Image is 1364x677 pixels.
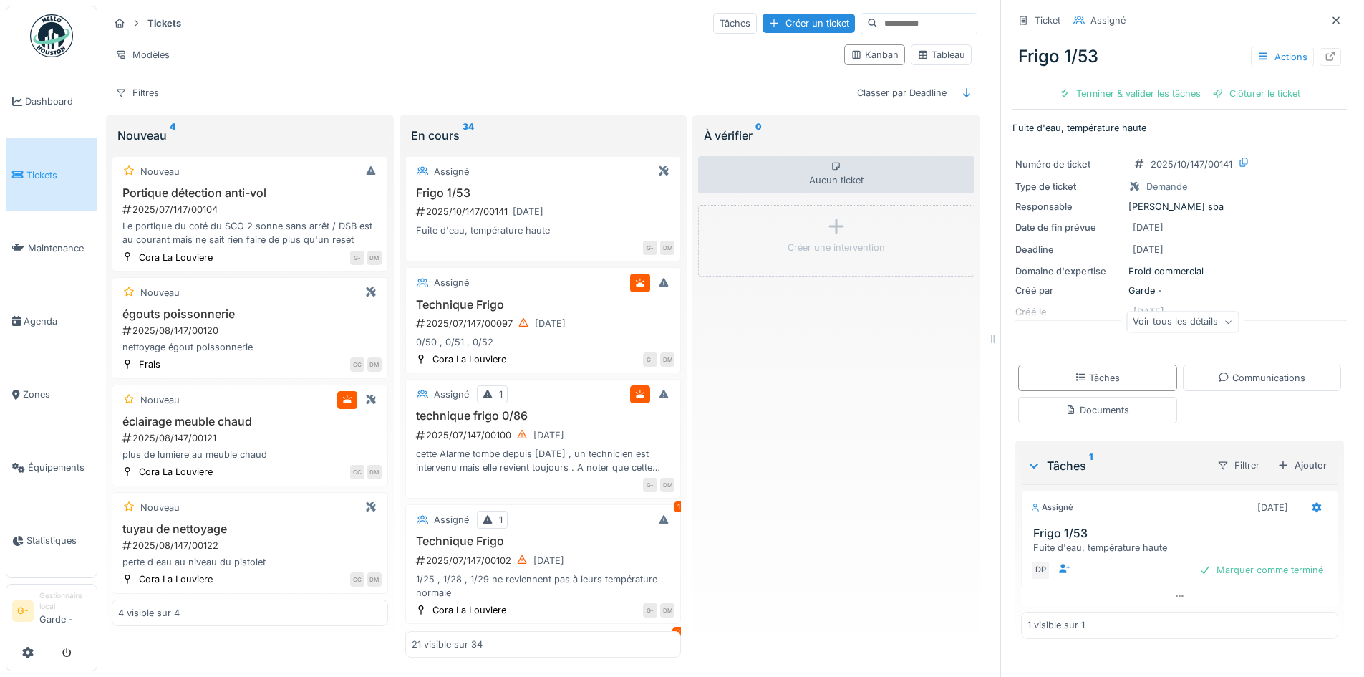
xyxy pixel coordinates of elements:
[713,13,757,34] div: Tâches
[118,340,382,354] div: nettoyage égout poissonnerie
[1030,560,1050,580] div: DP
[415,552,675,570] div: 2025/07/147/00102
[1015,243,1123,256] div: Deadline
[1012,121,1347,135] p: Fuite d'eau, température haute
[109,82,165,103] div: Filtres
[140,286,180,299] div: Nouveau
[139,251,213,264] div: Cora La Louviere
[1251,47,1314,67] div: Actions
[1015,221,1123,234] div: Date de fin prévue
[1075,371,1120,385] div: Tâches
[1089,457,1093,474] sup: 1
[1133,243,1164,256] div: [DATE]
[415,315,675,332] div: 2025/07/147/00097
[1090,14,1126,27] div: Assigné
[412,409,675,423] h3: technique frigo 0/86
[142,16,187,30] strong: Tickets
[139,465,213,479] div: Cora La Louviere
[1053,84,1206,103] div: Terminer & valider les tâches
[26,168,91,182] span: Tickets
[30,14,73,57] img: Badge_color-CXgf-gQk.svg
[434,388,469,401] div: Assigné
[1015,284,1123,297] div: Créé par
[698,156,974,193] div: Aucun ticket
[704,127,969,144] div: À vérifier
[412,638,483,651] div: 21 visible sur 34
[1033,541,1332,554] div: Fuite d'eau, température haute
[499,513,503,527] div: 1
[1065,403,1129,417] div: Documents
[1126,312,1239,332] div: Voir tous les détails
[763,14,855,33] div: Créer un ticket
[1015,200,1344,213] div: [PERSON_NAME] sba
[1015,264,1344,278] div: Froid commercial
[118,448,382,461] div: plus de lumière au meuble chaud
[39,590,91,632] li: Garde -
[121,431,382,445] div: 2025/08/147/00121
[1033,527,1332,540] h3: Frigo 1/53
[118,186,382,200] h3: Portique détection anti-vol
[434,513,469,527] div: Assigné
[412,335,675,349] div: 0/50 , 0/51 , 0/52
[1257,501,1288,514] div: [DATE]
[367,572,382,587] div: DM
[28,241,91,255] span: Maintenance
[412,572,675,600] div: 1/25 , 1/28 , 1/29 ne reviennent pas à leurs température normale
[535,317,566,330] div: [DATE]
[755,127,762,144] sup: 0
[140,501,180,514] div: Nouveau
[434,276,469,289] div: Assigné
[1206,84,1306,103] div: Clôturer le ticket
[6,65,97,138] a: Dashboard
[674,501,684,512] div: 1
[350,251,364,265] div: G-
[411,127,676,144] div: En cours
[1133,221,1164,234] div: [DATE]
[788,241,885,254] div: Créer une intervention
[121,203,382,216] div: 2025/07/147/00104
[1218,371,1305,385] div: Communications
[513,205,543,219] div: [DATE]
[367,465,382,479] div: DM
[117,127,382,144] div: Nouveau
[851,48,899,62] div: Kanban
[367,357,382,372] div: DM
[1015,200,1123,213] div: Responsable
[140,165,180,178] div: Nouveau
[643,241,657,255] div: G-
[415,426,675,444] div: 2025/07/147/00100
[1211,455,1266,476] div: Filtrer
[1151,158,1232,171] div: 2025/10/147/00141
[139,357,160,371] div: Frais
[350,357,364,372] div: CC
[6,358,97,431] a: Zones
[1035,14,1060,27] div: Ticket
[12,600,34,622] li: G-
[118,606,180,620] div: 4 visible sur 4
[415,203,675,221] div: 2025/10/147/00141
[350,572,364,587] div: CC
[851,82,953,103] div: Classer par Deadline
[1272,456,1332,475] div: Ajouter
[660,478,674,492] div: DM
[1027,457,1205,474] div: Tâches
[118,219,382,246] div: Le portique du coté du SCO 2 sonne sans arrêt / DSB est au courant mais ne sait rien faire de plu...
[917,48,965,62] div: Tableau
[412,186,675,200] h3: Frigo 1/53
[533,428,564,442] div: [DATE]
[1015,264,1123,278] div: Domaine d'expertise
[1015,180,1123,193] div: Type de ticket
[28,461,91,474] span: Équipements
[23,388,91,401] span: Zones
[6,504,97,577] a: Statistiques
[118,555,382,569] div: perte d eau au niveau du pistolet
[6,211,97,284] a: Maintenance
[1015,284,1344,297] div: Garde -
[118,415,382,428] h3: éclairage meuble chaud
[643,478,657,492] div: G-
[6,431,97,504] a: Équipements
[24,315,91,328] span: Agenda
[432,352,506,366] div: Cora La Louviere
[1030,501,1073,514] div: Assigné
[660,241,674,255] div: DM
